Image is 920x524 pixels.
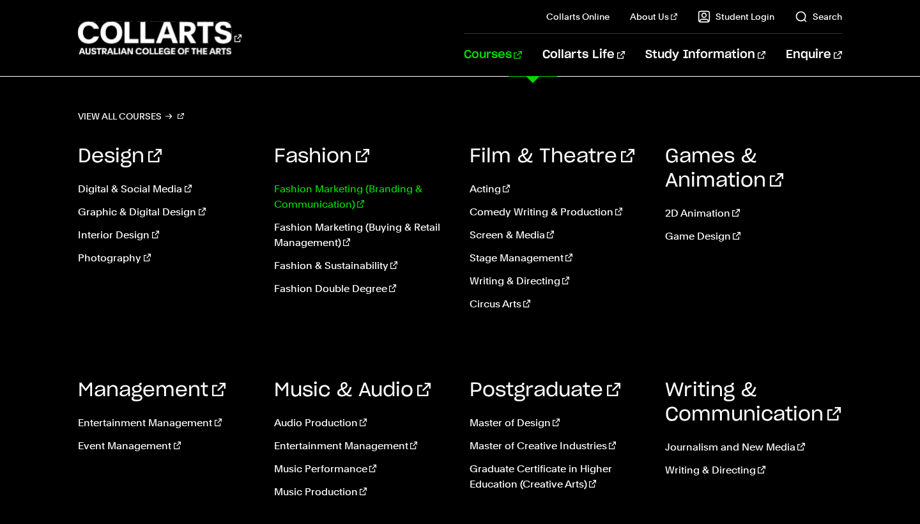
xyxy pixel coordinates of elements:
a: Courses [464,34,522,76]
a: Music Performance [274,461,450,477]
a: Game Design [665,229,841,244]
a: Screen & Media [470,227,646,243]
a: Film & Theatre [470,147,634,166]
a: About Us [630,10,677,23]
a: Writing & Directing [665,463,841,478]
a: Games & Animation [665,147,783,190]
a: Postgraduate [470,381,620,400]
a: Writing & Directing [470,274,646,289]
a: Search [795,10,842,23]
a: Student Login [698,10,774,23]
a: Fashion Double Degree [274,281,450,297]
a: Fashion & Sustainability [274,258,450,274]
a: Enquire [786,34,841,76]
a: Circus Arts [470,297,646,312]
a: Collarts Online [546,10,609,23]
a: Writing & Communication [665,381,841,424]
a: Comedy Writing & Production [470,204,646,220]
a: Entertainment Management [274,438,450,454]
a: Study Information [645,34,765,76]
a: Collarts Life [542,34,625,76]
a: Fashion [274,147,369,166]
a: Design [78,147,162,166]
a: View all courses [78,107,184,125]
a: Fashion Marketing (Buying & Retail Management) [274,220,450,250]
a: Photography [78,250,254,266]
a: Event Management [78,438,254,454]
a: Fashion Marketing (Branding & Communication) [274,181,450,212]
a: Interior Design [78,227,254,243]
a: Digital & Social Media [78,181,254,197]
a: Music Production [274,484,450,500]
a: Master of Design [470,415,646,431]
a: Entertainment Management [78,415,254,431]
a: Master of Creative Industries [470,438,646,454]
a: Audio Production [274,415,450,431]
a: Stage Management [470,250,646,266]
a: Music & Audio [274,381,431,400]
a: Acting [470,181,646,197]
div: Go to homepage [78,20,241,56]
a: Graduate Certificate in Higher Education (Creative Arts) [470,461,646,492]
a: Management [78,381,226,400]
a: Graphic & Digital Design [78,204,254,220]
a: Journalism and New Media [665,440,841,455]
a: 2D Animation [665,206,841,221]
